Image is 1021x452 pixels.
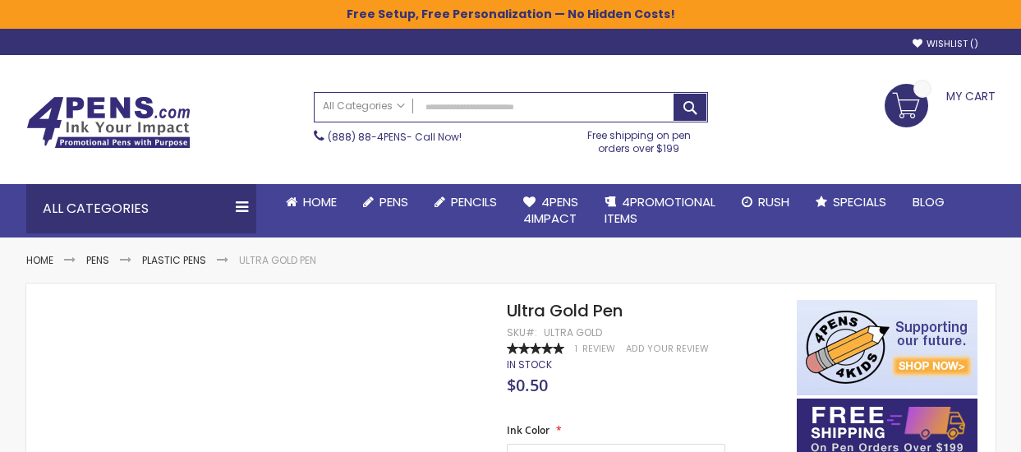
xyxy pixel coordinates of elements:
span: Blog [913,193,945,210]
span: Ultra Gold Pen [507,299,623,322]
span: Review [582,343,615,355]
img: 4Pens Custom Pens and Promotional Products [26,96,191,149]
span: All Categories [323,99,405,113]
a: Add Your Review [626,343,709,355]
a: (888) 88-4PENS [328,130,407,144]
span: Ink Color [507,423,550,437]
div: Ultra Gold [544,326,602,339]
span: In stock [507,357,552,371]
strong: SKU [507,325,537,339]
span: Specials [833,193,886,210]
div: Free shipping on pen orders over $199 [570,122,708,155]
a: 1 Review [575,343,618,355]
a: Pencils [421,184,510,220]
a: 4Pens4impact [510,184,591,238]
span: - Call Now! [328,130,462,144]
a: Wishlist [913,38,978,50]
a: 4PROMOTIONALITEMS [591,184,729,238]
span: 4PROMOTIONAL ITEMS [605,193,715,227]
img: 4pens 4 kids [797,300,977,395]
a: Plastic Pens [142,253,206,267]
span: Home [303,193,337,210]
span: Pens [379,193,408,210]
span: 4Pens 4impact [523,193,578,227]
a: Specials [803,184,899,220]
div: All Categories [26,184,256,233]
a: All Categories [315,93,413,120]
a: Rush [729,184,803,220]
a: Home [26,253,53,267]
span: Pencils [451,193,497,210]
span: 1 [575,343,577,355]
a: Blog [899,184,958,220]
span: Rush [758,193,789,210]
div: 100% [507,343,564,354]
span: $0.50 [507,374,548,396]
a: Home [273,184,350,220]
a: Pens [86,253,109,267]
li: Ultra Gold Pen [239,254,316,267]
a: Pens [350,184,421,220]
div: Availability [507,358,552,371]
